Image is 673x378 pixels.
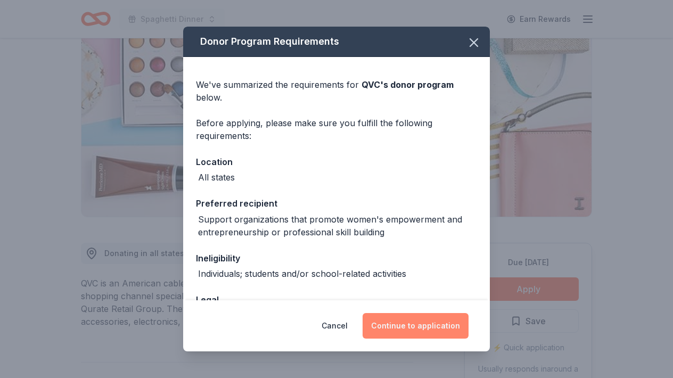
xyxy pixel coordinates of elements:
[183,27,490,57] div: Donor Program Requirements
[196,251,477,265] div: Ineligibility
[196,117,477,142] div: Before applying, please make sure you fulfill the following requirements:
[196,293,477,307] div: Legal
[198,171,235,184] div: All states
[196,155,477,169] div: Location
[196,196,477,210] div: Preferred recipient
[198,213,477,239] div: Support organizations that promote women's empowerment and entrepreneurship or professional skill...
[196,78,477,104] div: We've summarized the requirements for below.
[322,313,348,339] button: Cancel
[362,79,454,90] span: QVC 's donor program
[198,267,406,280] div: Individuals; students and/or school-related activities
[363,313,469,339] button: Continue to application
